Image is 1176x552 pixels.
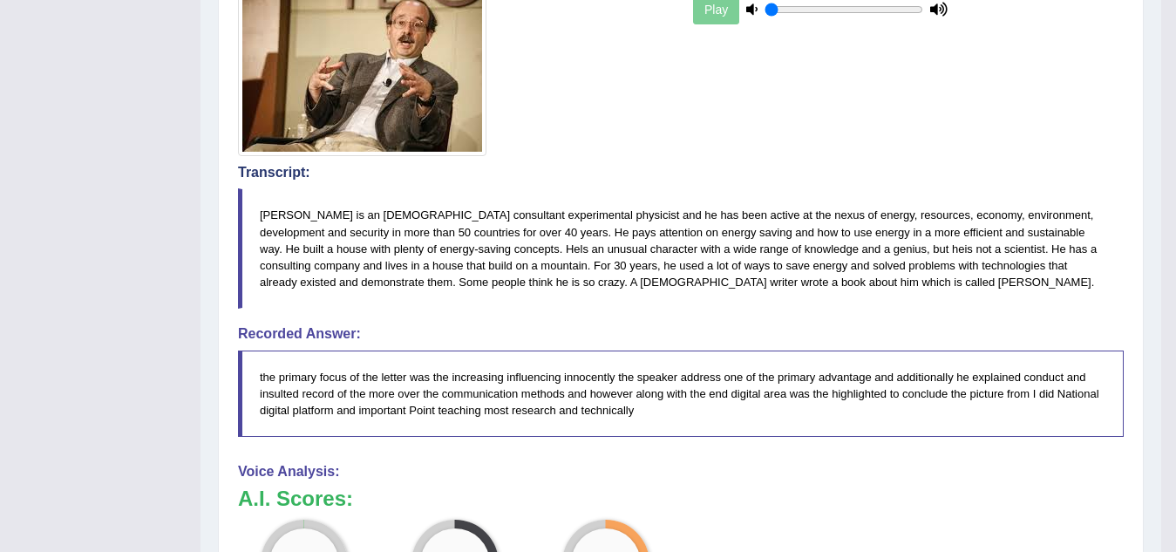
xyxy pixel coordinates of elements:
h4: Transcript: [238,165,1124,181]
h4: Recorded Answer: [238,326,1124,342]
b: A.I. Scores: [238,487,353,510]
h4: Voice Analysis: [238,464,1124,480]
blockquote: the primary focus of the letter was the increasing influencing innocently the speaker address one... [238,351,1124,437]
blockquote: [PERSON_NAME] is an [DEMOGRAPHIC_DATA] consultant experimental physicist and he has been active a... [238,188,1124,309]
